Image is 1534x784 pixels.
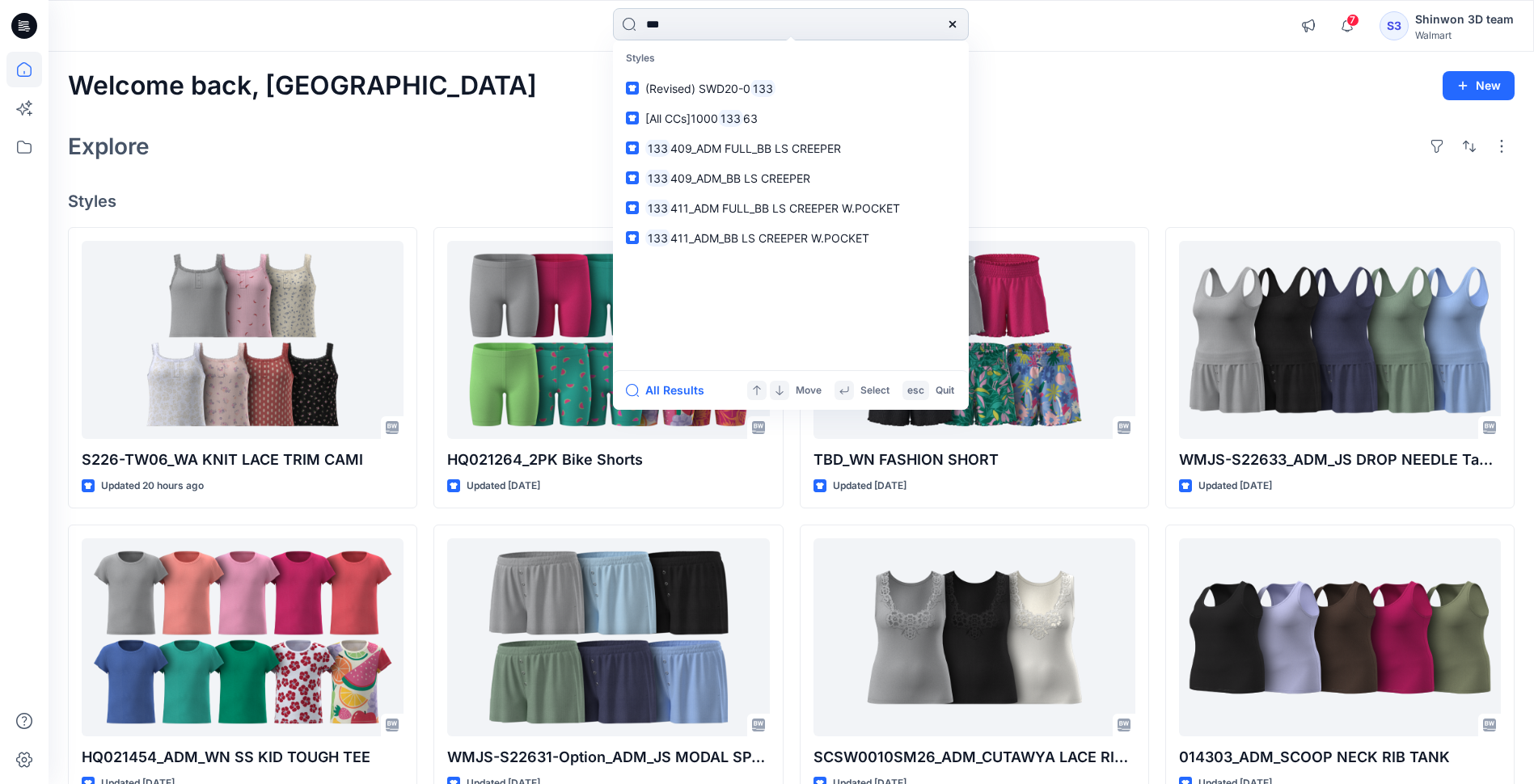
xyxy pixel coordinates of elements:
[82,538,404,736] a: HQ021454_ADM_WN SS KID TOUGH TEE
[750,79,775,98] mark: 133
[813,538,1135,736] a: SCSW0010SM26_ADM_CUTAWYA LACE RIB TANK
[907,382,924,399] p: esc
[616,223,966,253] a: 133411_ADM_BB LS CREEPER W.POCKET
[447,449,769,471] p: HQ021264_2PK Bike Shorts
[1198,478,1272,495] p: Updated [DATE]
[101,478,204,495] p: Updated 20 hours ago
[1179,746,1501,769] p: 014303_ADM_SCOOP NECK RIB TANK
[796,382,822,399] p: Move
[1346,14,1359,27] span: 7
[467,478,540,495] p: Updated [DATE]
[670,141,841,155] span: 409_ADM FULL_BB LS CREEPER
[447,241,769,439] a: HQ021264_2PK Bike Shorts
[82,746,404,769] p: HQ021454_ADM_WN SS KID TOUGH TEE
[616,193,966,223] a: 133411_ADM FULL_BB LS CREEPER W.POCKET
[1179,449,1501,471] p: WMJS-S22633_ADM_JS DROP NEEDLE Tank Short Set
[645,229,670,247] mark: 133
[1179,241,1501,439] a: WMJS-S22633_ADM_JS DROP NEEDLE Tank Short Set
[82,241,404,439] a: S226-TW06_WA KNIT LACE TRIM CAMI
[645,169,670,188] mark: 133
[1415,10,1514,29] div: Shinwon 3D team
[645,82,750,95] span: (Revised) SWD20-0
[645,112,718,125] span: [All CCs]1000
[616,103,966,133] a: [All CCs]100013363
[82,449,404,471] p: S226-TW06_WA KNIT LACE TRIM CAMI
[1415,29,1514,41] div: Walmart
[813,241,1135,439] a: TBD_WN FASHION SHORT
[447,538,769,736] a: WMJS-S22631-Option_ADM_JS MODAL SPAN SHORTS
[645,139,670,158] mark: 133
[670,231,869,245] span: 411_ADM_BB LS CREEPER W.POCKET
[833,478,906,495] p: Updated [DATE]
[68,192,1515,211] h4: Styles
[670,171,810,185] span: 409_ADM_BB LS CREEPER
[616,163,966,193] a: 133409_ADM_BB LS CREEPER
[1380,11,1409,40] div: S3
[1179,538,1501,736] a: 014303_ADM_SCOOP NECK RIB TANK
[68,133,150,159] h2: Explore
[645,199,670,217] mark: 133
[1443,71,1515,100] button: New
[447,746,769,769] p: WMJS-S22631-Option_ADM_JS MODAL SPAN SHORTS
[68,71,537,101] h2: Welcome back, [GEOGRAPHIC_DATA]
[616,74,966,103] a: (Revised) SWD20-0133
[743,112,758,125] span: 63
[616,44,966,74] p: Styles
[860,382,890,399] p: Select
[626,381,715,400] button: All Results
[670,201,900,215] span: 411_ADM FULL_BB LS CREEPER W.POCKET
[813,746,1135,769] p: SCSW0010SM26_ADM_CUTAWYA LACE RIB TANK
[936,382,954,399] p: Quit
[616,133,966,163] a: 133409_ADM FULL_BB LS CREEPER
[718,109,743,128] mark: 133
[813,449,1135,471] p: TBD_WN FASHION SHORT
